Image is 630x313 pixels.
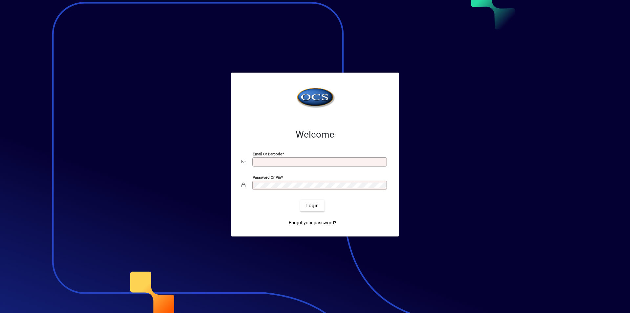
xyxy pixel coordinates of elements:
[286,217,339,229] a: Forgot your password?
[300,200,324,212] button: Login
[253,175,281,180] mat-label: Password or Pin
[253,152,282,156] mat-label: Email or Barcode
[289,219,336,226] span: Forgot your password?
[305,202,319,209] span: Login
[241,129,388,140] h2: Welcome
